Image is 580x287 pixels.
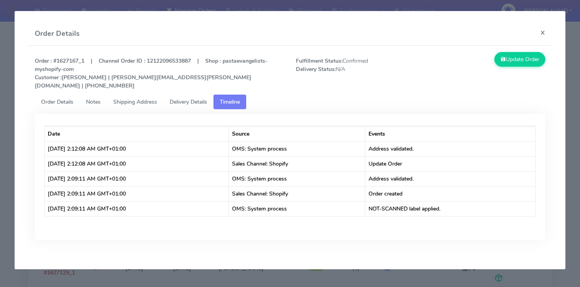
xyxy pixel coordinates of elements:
[35,95,546,109] ul: Tabs
[170,98,207,106] span: Delivery Details
[45,201,229,216] td: [DATE] 2:09:11 AM GMT+01:00
[86,98,101,106] span: Notes
[35,74,62,81] strong: Customer :
[229,126,365,141] th: Source
[229,156,365,171] td: Sales Channel: Shopify
[45,126,229,141] th: Date
[365,171,535,186] td: Address validated.
[35,57,268,89] strong: Order : #1627167_1 | Channel Order ID : 12122096533887 | Shop : pastaevangelists-myshopify-com [P...
[494,52,546,67] button: Update Order
[296,57,342,65] strong: Fulfillment Status:
[113,98,157,106] span: Shipping Address
[45,141,229,156] td: [DATE] 2:12:08 AM GMT+01:00
[365,156,535,171] td: Update Order
[365,141,535,156] td: Address validated.
[229,171,365,186] td: OMS: System process
[45,171,229,186] td: [DATE] 2:09:11 AM GMT+01:00
[35,28,80,39] h4: Order Details
[229,201,365,216] td: OMS: System process
[45,186,229,201] td: [DATE] 2:09:11 AM GMT+01:00
[290,57,421,90] span: Confirmed N/A
[296,65,336,73] strong: Delivery Status:
[365,186,535,201] td: Order created
[365,201,535,216] td: NOT-SCANNED label applied.
[45,156,229,171] td: [DATE] 2:12:08 AM GMT+01:00
[229,141,365,156] td: OMS: System process
[41,98,73,106] span: Order Details
[534,22,552,43] button: Close
[220,98,240,106] span: Timeline
[229,186,365,201] td: Sales Channel: Shopify
[365,126,535,141] th: Events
